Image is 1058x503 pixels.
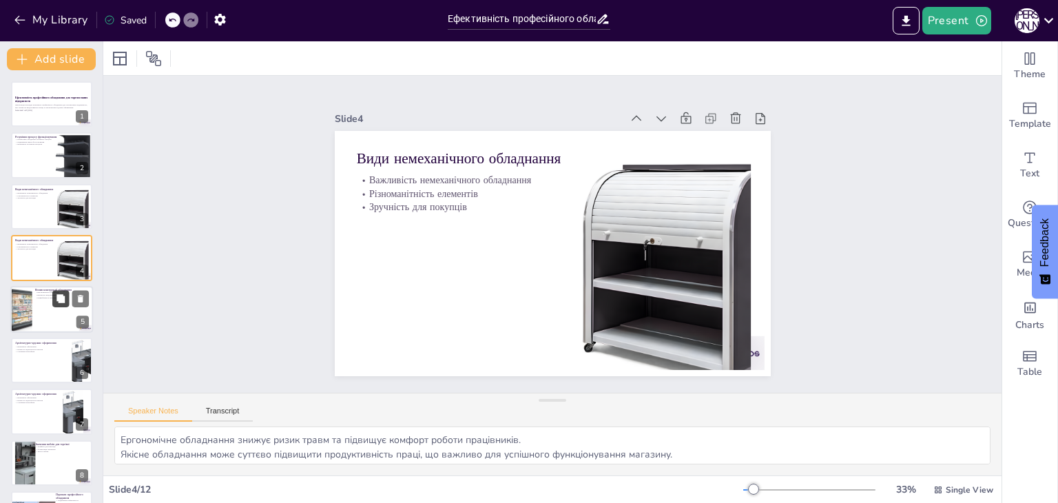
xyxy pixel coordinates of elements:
p: Формування враження [35,448,88,451]
p: Комфорт для покупців [35,445,88,448]
div: 3 [76,213,88,225]
div: 1 [76,110,88,123]
div: Slide 4 [335,112,622,125]
p: Вплив на задоволеність клієнтів [15,399,68,402]
div: Add charts and graphs [1002,289,1057,339]
p: Різноманітність елементів [15,245,68,248]
span: Text [1020,166,1039,181]
div: 4 [76,265,88,277]
button: Present [922,7,991,34]
button: Delete Slide [72,290,89,307]
span: Theme [1014,67,1046,82]
div: 6 [76,367,88,379]
span: Charts [1015,318,1044,333]
span: Feedback [1039,218,1051,267]
div: 5 [76,316,89,328]
div: Slide 4 / 12 [109,483,743,496]
p: Види немеханічного обладнання [356,149,639,170]
div: Add images, graphics, shapes or video [1002,240,1057,289]
div: Saved [104,14,147,27]
p: Важливість оформлення [15,345,68,348]
p: Ергономічність обладнання [35,291,89,294]
p: Створення атмосфери [15,402,68,404]
p: Зручність для покупців [356,201,639,214]
p: Якість меблів [35,450,88,453]
button: Transcript [192,407,253,422]
button: С [PERSON_NAME] [1015,7,1039,34]
div: 8 [11,440,92,486]
textarea: Немеханічне обладнання грає ключову роль у забезпеченні функціональності торговельного простору. ... [114,427,990,464]
input: Insert title [448,9,596,29]
p: Важливість немеханічного обладнання [15,243,68,246]
div: Add text boxes [1002,141,1057,190]
p: Вплив конструкції обладнання [35,288,89,292]
p: Види немеханічного обладнання [15,187,68,192]
div: С [PERSON_NAME] [1015,8,1039,33]
p: Підвищення рівня обслуговування [15,140,88,143]
div: 7 [11,389,92,434]
p: Архітектурно-художнє оформлення [15,341,68,345]
div: Get real-time input from your audience [1002,190,1057,240]
p: Зручність для покупців [15,197,68,200]
p: Професійне обладнання оптимізує процеси [15,138,88,141]
p: Важливість розуміння процесів [15,143,88,145]
div: 8 [76,469,88,482]
button: My Library [10,9,94,31]
button: Feedback - Show survey [1032,205,1058,298]
p: Створення атмосфери [15,351,68,353]
div: https://cdn.sendsteps.com/images/logo/sendsteps_logo_white.pnghttps://cdn.sendsteps.com/images/lo... [10,286,93,333]
p: Важливість немеханічного обладнання [356,173,639,187]
div: 7 [76,418,88,431]
div: Change the overall theme [1002,41,1057,91]
span: Template [1009,116,1051,132]
p: Різноманітність елементів [15,194,68,197]
p: Архітектурно-художнє оформлення [15,392,68,396]
div: Add a table [1002,339,1057,389]
p: Різноманітність елементів [356,187,639,201]
p: Зручність для покупців [15,248,68,251]
p: Презентація розглядає важливість професійного обладнання для торговельних підприємств, його вплив... [15,104,88,109]
p: Generated with [URL] [15,109,88,112]
span: Table [1017,365,1042,380]
button: Duplicate Slide [52,290,69,307]
strong: Ефективність професійного обладнання для торговельних підприємств [15,96,87,103]
span: Media [1017,265,1044,280]
p: Привабливість магазину [35,296,89,299]
span: Position [145,50,162,67]
div: https://cdn.sendsteps.com/images/logo/sendsteps_logo_white.pnghttps://cdn.sendsteps.com/images/lo... [11,235,92,280]
p: Вплив на продуктивність [35,294,89,296]
p: Види немеханічного обладнання [15,238,68,243]
p: Підвищення ефективності [56,499,88,502]
span: Single View [946,484,993,495]
p: Вплив на задоволеність клієнтів [15,348,68,351]
button: Speaker Notes [114,407,192,422]
p: Значення меблів для торгівлі [35,442,88,446]
div: 2 [76,162,88,174]
span: Questions [1008,216,1052,231]
button: Export to PowerPoint [893,7,920,34]
p: Важливість немеханічного обладнання [15,192,68,194]
div: 33 % [889,483,922,496]
div: https://cdn.sendsteps.com/images/logo/sendsteps_logo_white.pnghttps://cdn.sendsteps.com/images/lo... [11,338,92,383]
div: https://cdn.sendsteps.com/images/logo/sendsteps_logo_white.pnghttps://cdn.sendsteps.com/images/lo... [11,184,92,229]
div: Layout [109,48,131,70]
p: Розуміння процесу функціонування [15,134,88,138]
div: Add ready made slides [1002,91,1057,141]
button: Add slide [7,48,96,70]
p: Переваги професійного обладнання [56,493,88,500]
div: https://cdn.sendsteps.com/images/logo/sendsteps_logo_white.pnghttps://cdn.sendsteps.com/images/lo... [11,132,92,178]
div: https://cdn.sendsteps.com/images/logo/sendsteps_logo_white.pnghttps://cdn.sendsteps.com/images/lo... [11,81,92,127]
p: Важливість оформлення [15,397,68,400]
